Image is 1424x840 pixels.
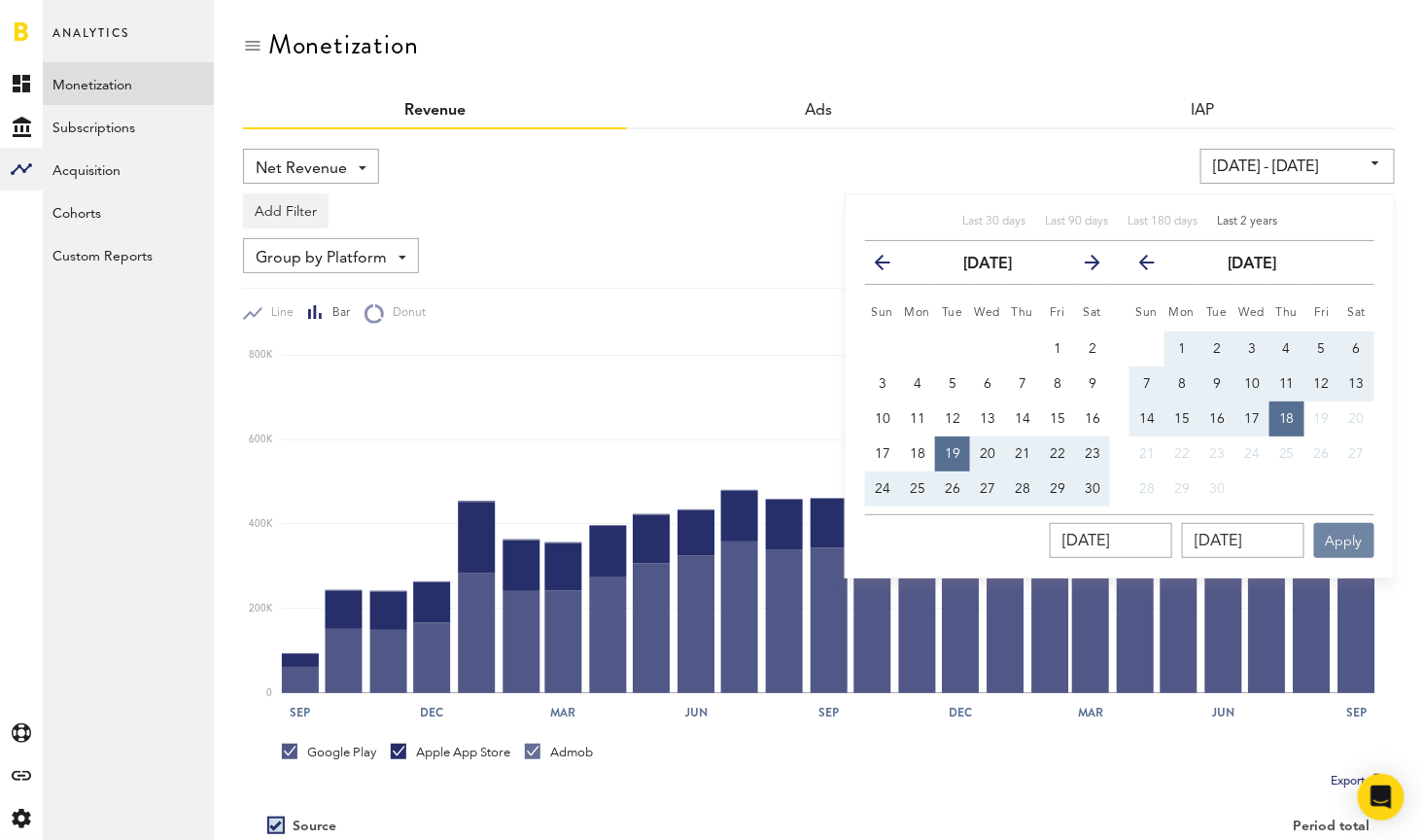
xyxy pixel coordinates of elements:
[1128,216,1198,227] span: Last 180 days
[1339,332,1374,367] button: 6
[1164,367,1199,402] button: 8
[1314,307,1330,319] small: Friday
[43,62,214,105] a: Monetization
[1040,332,1075,367] button: 1
[1234,332,1269,367] button: 3
[1085,412,1100,426] span: 16
[1015,447,1030,461] span: 21
[404,103,466,119] a: Revenue
[905,307,931,319] small: Monday
[1199,437,1234,472] button: 23
[391,744,510,761] div: Apple App Store
[1054,342,1061,356] span: 1
[875,447,890,461] span: 17
[293,819,336,835] div: Source
[1348,307,1367,319] small: Saturday
[1019,377,1026,391] span: 7
[1164,472,1199,507] button: 29
[1349,377,1365,391] span: 13
[1209,482,1225,496] span: 30
[1314,447,1330,461] span: 26
[1174,412,1190,426] span: 15
[243,193,329,228] button: Add Filter
[1279,377,1295,391] span: 11
[1234,437,1269,472] button: 24
[1075,332,1110,367] button: 2
[249,604,273,613] text: 200K
[1005,437,1040,472] button: 21
[1283,342,1291,356] span: 4
[1040,402,1075,437] button: 15
[1050,523,1172,558] input: __/__/____
[525,744,593,761] div: Admob
[1199,402,1234,437] button: 16
[1015,412,1030,426] span: 14
[1199,472,1234,507] button: 30
[1228,257,1276,272] strong: [DATE]
[949,705,972,722] text: Dec
[1349,412,1365,426] span: 20
[268,29,419,60] div: Monetization
[282,744,376,761] div: Google Play
[900,402,935,437] button: 11
[872,307,894,319] small: Sunday
[945,447,960,461] span: 19
[900,367,935,402] button: 4
[910,412,925,426] span: 11
[1209,447,1225,461] span: 23
[1129,367,1164,402] button: 7
[43,105,214,148] a: Subscriptions
[1353,342,1361,356] span: 6
[256,153,347,186] span: Net Revenue
[1164,402,1199,437] button: 15
[1339,367,1374,402] button: 13
[1211,705,1234,722] text: Jun
[914,377,921,391] span: 4
[900,437,935,472] button: 18
[1206,307,1228,319] small: Tuesday
[1164,332,1199,367] button: 1
[1169,307,1196,319] small: Monday
[942,307,963,319] small: Tuesday
[1050,307,1065,319] small: Friday
[1075,367,1110,402] button: 9
[43,233,214,276] a: Custom Reports
[1075,472,1110,507] button: 30
[52,21,129,62] span: Analytics
[1078,705,1103,722] text: Mar
[980,412,995,426] span: 13
[962,216,1025,227] span: Last 30 days
[1178,342,1186,356] span: 1
[1174,447,1190,461] span: 22
[980,447,995,461] span: 20
[1015,482,1030,496] span: 28
[865,402,900,437] button: 10
[1143,377,1151,391] span: 7
[1279,412,1295,426] span: 18
[949,377,956,391] span: 5
[1318,342,1326,356] span: 5
[43,191,214,233] a: Cohorts
[879,377,886,391] span: 3
[1182,523,1304,558] input: __/__/____
[1366,770,1389,793] img: Export
[1075,437,1110,472] button: 23
[865,472,900,507] button: 24
[910,447,925,461] span: 18
[945,412,960,426] span: 12
[1213,342,1221,356] span: 2
[984,377,991,391] span: 6
[1005,472,1040,507] button: 28
[963,257,1012,272] strong: [DATE]
[1089,342,1096,356] span: 2
[551,705,576,722] text: Mar
[1139,447,1155,461] span: 21
[420,705,443,722] text: Dec
[1304,437,1339,472] button: 26
[1358,774,1405,821] div: Open Intercom Messenger
[256,242,387,275] span: Group by Platform
[1139,412,1155,426] span: 14
[1234,402,1269,437] button: 17
[1213,377,1221,391] span: 9
[1085,447,1100,461] span: 23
